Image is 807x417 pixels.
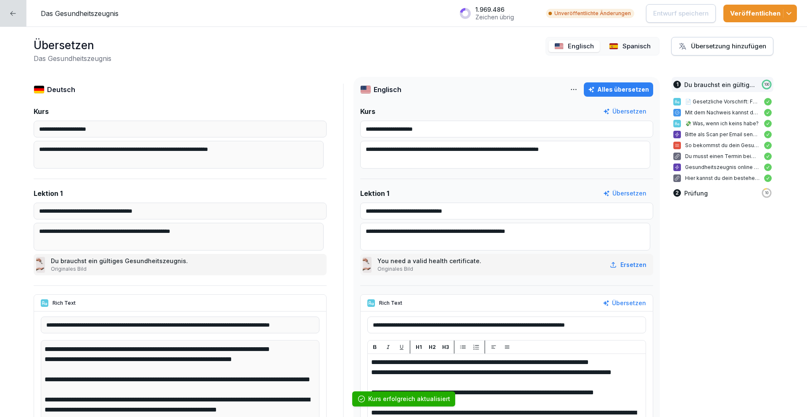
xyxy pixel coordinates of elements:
[475,13,514,21] p: Zeichen übrig
[360,106,375,116] p: Kurs
[455,3,538,24] button: 1.969.486Zeichen übrig
[377,256,483,265] p: You need a valid health certificate.
[603,298,646,308] button: Übersetzen
[765,190,768,195] p: 10
[379,299,402,307] p: Rich Text
[584,82,653,97] button: Alles übersetzen
[51,256,190,265] p: Du brauchst ein gültiges Gesundheitszeugnis.
[360,188,389,198] p: Lektion 1
[374,84,401,95] p: Englisch
[684,80,757,89] p: Du brauchst ein gültiges Gesundheitszeugnis.
[730,9,790,18] div: Veröffentlichen
[36,257,45,273] img: clx95u169002v2e6r2d7u8pvr.jpg
[684,189,708,198] p: Prüfung
[377,265,483,273] p: Originales Bild
[554,43,564,50] img: us.svg
[442,343,449,351] p: H3
[414,342,424,352] button: H1
[554,10,631,17] p: Unveröffentlichte Änderungen
[620,260,646,269] p: Ersetzen
[440,342,451,352] button: H3
[685,109,760,116] p: Mit dem Nachweis kannst du in folgenden Bereichen arbeiten:
[34,37,111,53] h1: Übersetzen
[568,42,594,51] p: Englisch
[34,188,63,198] p: Lektion 1
[429,343,436,351] p: H2
[603,107,646,116] button: Übersetzen
[671,37,773,55] button: Übersetzung hinzufügen
[646,4,716,23] button: Entwurf speichern
[685,131,760,138] p: Bitte als Scan per Email senden, das Original kannst du behalten.
[427,342,437,352] button: H2
[603,189,646,198] button: Übersetzen
[609,43,618,50] img: es.svg
[360,85,371,94] img: us.svg
[475,6,514,13] p: 1.969.486
[678,42,766,51] div: Übersetzung hinzufügen
[673,189,681,197] div: 2
[685,98,760,106] p: 📄 Gesetzliche Vorschrift: Für die Arbeit in der Gastronomie benötigst du ein gültiges Gesundheits...
[685,174,760,182] p: Hier kannst du dein bestehendes Zeugnis kostenfrei verlängern.
[363,257,372,273] img: clx95u169002v2e6r2d7u8pvr.jpg
[34,106,49,116] p: Kurs
[764,82,769,87] p: 100
[685,164,760,171] p: Gesundheitszeugnis online erhalten
[685,142,760,149] p: So bekommst du dein Gesundheitszeugnis:
[622,42,651,51] p: Spanisch
[673,81,681,88] div: 1
[588,85,649,94] div: Alles übersetzen
[51,265,190,273] p: Originales Bild
[53,299,76,307] p: Rich Text
[685,153,760,160] p: Du musst einen Termin beim örtlichen Gesundheitsamt vereinbaren, um einen Termin für die Infektio...
[723,5,797,22] button: Veröffentlichen
[41,8,119,18] p: Das Gesundheitszeugnis
[653,9,709,18] p: Entwurf speichern
[34,53,111,63] h2: Das Gesundheitszeugnis
[368,395,450,403] div: Kurs erfolgreich aktualisiert
[685,120,760,127] p: 💸 Was, wenn ich keins habe?
[416,343,422,351] p: H1
[34,85,45,94] img: de.svg
[47,84,75,95] p: Deutsch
